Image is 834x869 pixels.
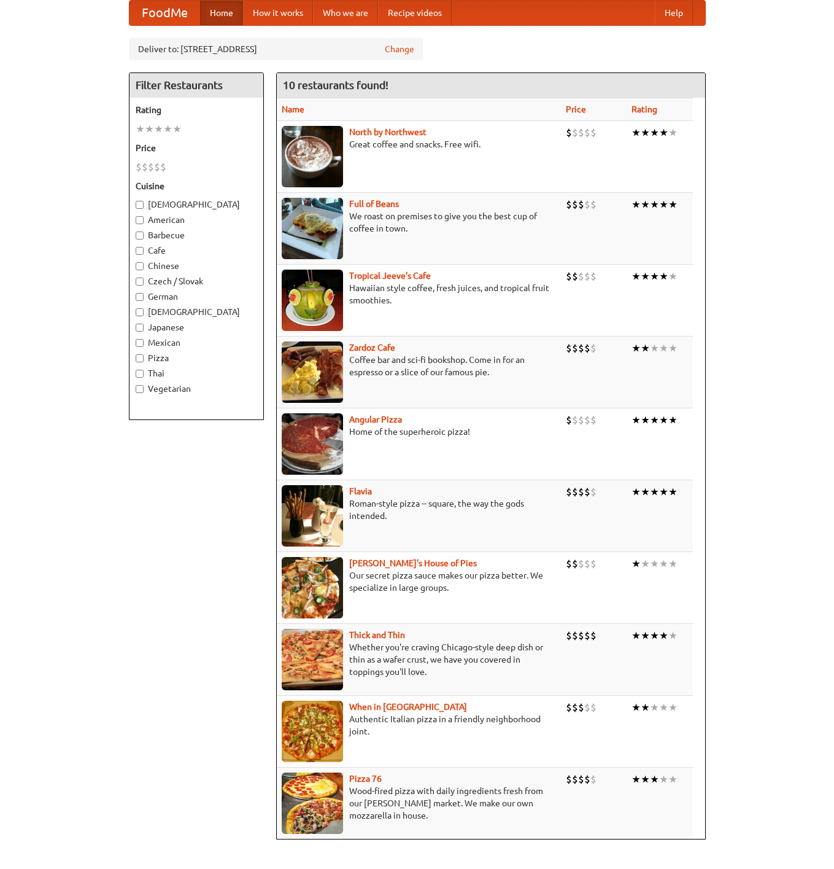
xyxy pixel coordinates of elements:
img: luigis.jpg [282,557,343,618]
li: $ [572,270,578,283]
li: ★ [641,270,650,283]
input: Barbecue [136,232,144,240]
input: Japanese [136,324,144,332]
li: $ [590,198,597,211]
li: ★ [631,629,641,642]
li: $ [584,629,590,642]
li: $ [566,341,572,355]
li: $ [584,485,590,499]
label: [DEMOGRAPHIC_DATA] [136,306,257,318]
li: ★ [659,773,668,786]
li: ★ [650,773,659,786]
li: ★ [641,126,650,139]
p: Our secret pizza sauce makes our pizza better. We specialize in large groups. [282,569,557,594]
li: $ [572,557,578,571]
li: $ [572,773,578,786]
h4: Filter Restaurants [129,73,263,98]
label: American [136,214,257,226]
a: When in [GEOGRAPHIC_DATA] [349,702,467,712]
li: $ [578,485,584,499]
li: $ [578,701,584,714]
li: ★ [154,122,163,136]
p: Whether you're craving Chicago-style deep dish or thin as a wafer crust, we have you covered in t... [282,641,557,678]
li: $ [566,629,572,642]
input: Pizza [136,354,144,362]
li: $ [566,773,572,786]
li: $ [590,485,597,499]
li: ★ [668,413,678,427]
li: ★ [650,126,659,139]
li: ★ [650,413,659,427]
input: Czech / Slovak [136,278,144,286]
li: $ [566,198,572,211]
li: ★ [659,413,668,427]
label: Chinese [136,260,257,272]
input: [DEMOGRAPHIC_DATA] [136,201,144,209]
div: Deliver to: [STREET_ADDRESS] [129,38,423,60]
li: $ [584,557,590,571]
li: $ [584,773,590,786]
b: North by Northwest [349,127,427,137]
li: ★ [668,341,678,355]
li: ★ [145,122,154,136]
li: ★ [650,557,659,571]
a: FoodMe [129,1,200,25]
img: beans.jpg [282,198,343,259]
li: $ [590,270,597,283]
li: ★ [668,198,678,211]
p: Home of the superheroic pizza! [282,426,557,438]
li: ★ [641,413,650,427]
li: ★ [668,701,678,714]
li: $ [584,413,590,427]
h5: Cuisine [136,180,257,192]
a: Angular Pizza [349,415,402,424]
a: Thick and Thin [349,630,405,640]
li: $ [154,160,160,174]
a: Pizza 76 [349,774,382,784]
li: $ [566,485,572,499]
li: $ [578,341,584,355]
li: $ [572,341,578,355]
li: ★ [631,701,641,714]
li: $ [572,198,578,211]
li: $ [590,773,597,786]
li: $ [142,160,148,174]
img: pizza76.jpg [282,773,343,834]
label: Cafe [136,244,257,257]
a: Price [566,104,586,114]
label: Thai [136,367,257,380]
li: ★ [659,485,668,499]
input: German [136,293,144,301]
a: Home [200,1,243,25]
li: ★ [641,341,650,355]
li: $ [578,773,584,786]
a: Flavia [349,486,372,496]
a: Recipe videos [378,1,452,25]
li: $ [572,126,578,139]
a: Name [282,104,304,114]
li: $ [572,701,578,714]
input: Chinese [136,262,144,270]
a: Change [385,43,414,55]
h5: Rating [136,104,257,116]
li: $ [566,557,572,571]
li: $ [590,413,597,427]
li: $ [578,629,584,642]
p: Coffee bar and sci-fi bookshop. Come in for an espresso or a slice of our famous pie. [282,354,557,378]
li: ★ [136,122,145,136]
img: flavia.jpg [282,485,343,547]
input: Cafe [136,247,144,255]
li: $ [590,341,597,355]
li: ★ [641,629,650,642]
li: ★ [631,270,641,283]
p: Roman-style pizza -- square, the way the gods intended. [282,497,557,522]
li: ★ [659,701,668,714]
label: Pizza [136,352,257,364]
li: $ [566,413,572,427]
li: ★ [631,485,641,499]
img: wheninrome.jpg [282,701,343,762]
li: ★ [631,198,641,211]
